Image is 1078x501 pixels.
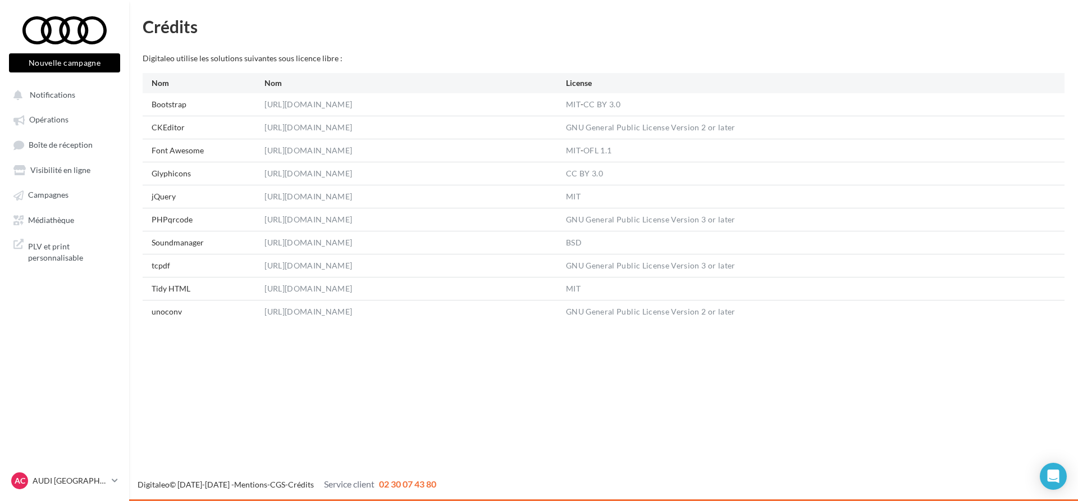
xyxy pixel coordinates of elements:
[566,98,1056,111] div: -
[566,305,736,318] a: GNU General Public License Version 2 or later
[29,140,93,149] span: Boîte de réception
[583,98,620,111] a: CC BY 3.0
[15,475,25,486] span: AC
[138,480,436,489] span: © [DATE]-[DATE] - - -
[30,165,90,175] span: Visibilité en ligne
[7,134,122,155] a: Boîte de réception
[1040,463,1067,490] div: Open Intercom Messenger
[566,78,1056,89] div: License
[264,259,352,272] a: [URL][DOMAIN_NAME]
[7,84,118,104] button: Notifications
[264,98,352,111] a: [URL][DOMAIN_NAME]
[152,191,264,202] div: jQuery
[7,234,122,267] a: PLV et print personnalisable
[152,260,264,271] div: tcpdf
[583,144,611,157] a: OFL 1.1
[566,167,603,180] a: CC BY 3.0
[234,480,267,489] a: Mentions
[288,480,314,489] a: Crédits
[566,190,581,203] a: MIT
[379,479,436,489] span: 02 30 07 43 80
[566,282,581,295] a: MIT
[270,480,285,489] a: CGS
[152,283,264,294] div: Tidy HTML
[7,109,122,129] a: Opérations
[152,99,264,110] div: Bootstrap
[566,144,1056,157] div: -
[7,209,122,230] a: Médiathèque
[152,122,264,133] div: CKEditor
[264,305,352,318] a: [URL][DOMAIN_NAME]
[264,190,352,203] a: [URL][DOMAIN_NAME]
[143,18,1065,35] div: Crédits
[138,480,170,489] a: Digitaleo
[264,167,352,180] a: [URL][DOMAIN_NAME]
[566,144,581,157] a: MIT
[152,168,264,179] div: Glyphicons
[28,190,68,200] span: Campagnes
[566,98,581,111] a: MIT
[152,214,264,225] div: PHPqrcode
[264,213,352,226] a: [URL][DOMAIN_NAME]
[28,215,74,225] span: Médiathèque
[29,115,68,125] span: Opérations
[33,475,107,486] p: AUDI [GEOGRAPHIC_DATA]
[566,213,736,226] a: GNU General Public License Version 3 or later
[152,78,264,89] div: Nom
[143,53,1065,64] div: Digitaleo utilise les solutions suivantes sous licence libre :
[152,237,264,248] div: Soundmanager
[9,53,120,72] button: Nouvelle campagne
[30,90,75,99] span: Notifications
[152,306,264,317] div: unoconv
[264,282,352,295] a: [URL][DOMAIN_NAME]
[566,259,736,272] a: GNU General Public License Version 3 or later
[264,78,566,89] div: Nom
[324,479,374,489] span: Service client
[9,470,120,491] a: AC AUDI [GEOGRAPHIC_DATA]
[566,121,736,134] a: GNU General Public License Version 2 or later
[28,239,116,263] span: PLV et print personnalisable
[566,236,582,249] a: BSD
[264,144,352,157] a: [URL][DOMAIN_NAME]
[264,236,352,249] a: [URL][DOMAIN_NAME]
[7,160,122,180] a: Visibilité en ligne
[152,145,264,156] div: Font Awesome
[7,184,122,204] a: Campagnes
[264,121,352,134] a: [URL][DOMAIN_NAME]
